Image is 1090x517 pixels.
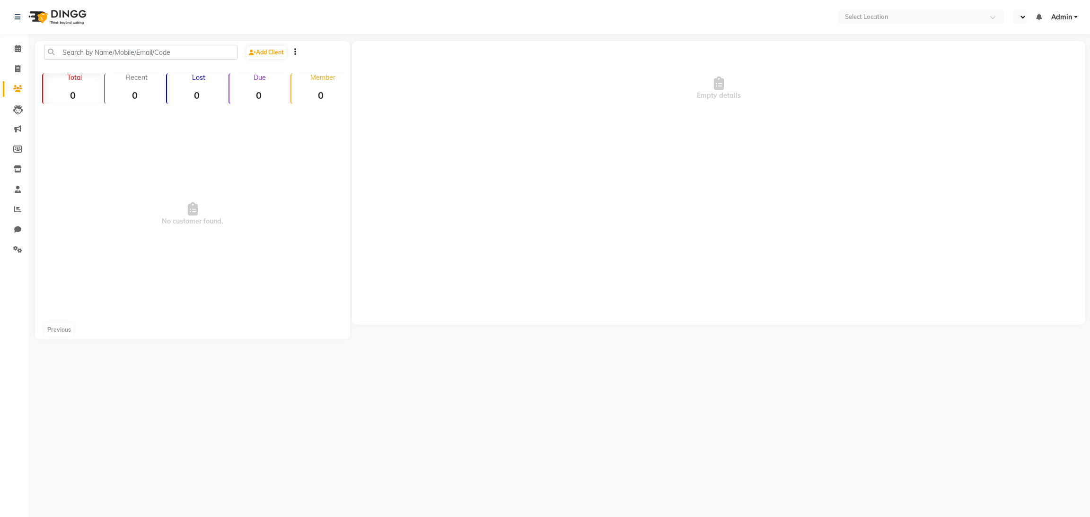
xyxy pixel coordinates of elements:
div: Select Location [845,12,888,22]
div: Empty details [352,41,1085,136]
span: No customer found. [35,108,350,320]
p: Due [231,73,289,82]
p: Recent [109,73,164,82]
strong: 0 [291,89,351,101]
input: Search by Name/Mobile/Email/Code [44,45,237,60]
p: Lost [171,73,226,82]
span: Admin [1051,12,1072,22]
strong: 0 [43,89,102,101]
img: logo [24,4,89,30]
p: Member [295,73,351,82]
strong: 0 [229,89,289,101]
a: Add Client [246,46,286,59]
strong: 0 [167,89,226,101]
p: Total [47,73,102,82]
strong: 0 [105,89,164,101]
